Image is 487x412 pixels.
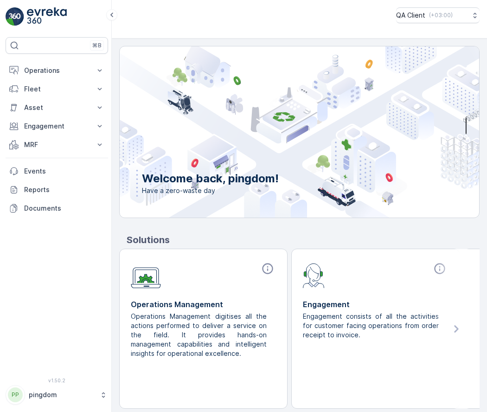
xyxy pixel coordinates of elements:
a: Events [6,162,108,180]
button: Engagement [6,117,108,135]
a: Reports [6,180,108,199]
p: Engagement [303,299,448,310]
p: ⌘B [92,42,102,49]
a: Documents [6,199,108,218]
p: ( +03:00 ) [429,12,453,19]
button: QA Client(+03:00) [396,7,480,23]
img: logo_light-DOdMpM7g.png [27,7,67,26]
p: Operations Management digitises all the actions performed to deliver a service on the field. It p... [131,312,269,358]
img: logo [6,7,24,26]
p: Operations Management [131,299,276,310]
p: Documents [24,204,104,213]
button: Asset [6,98,108,117]
button: PPpingdom [6,385,108,405]
button: Fleet [6,80,108,98]
p: Welcome back, pingdom! [142,171,279,186]
img: city illustration [78,46,479,218]
p: Fleet [24,84,90,94]
button: MRF [6,135,108,154]
img: module-icon [303,262,325,288]
p: pingdom [29,390,95,399]
div: PP [8,387,23,402]
p: Engagement [24,122,90,131]
p: Asset [24,103,90,112]
p: QA Client [396,11,425,20]
p: Operations [24,66,90,75]
p: Solutions [127,233,480,247]
span: Have a zero-waste day [142,186,279,195]
p: Engagement consists of all the activities for customer facing operations from order receipt to in... [303,312,441,340]
button: Operations [6,61,108,80]
span: v 1.50.2 [6,378,108,383]
img: module-icon [131,262,161,289]
p: Reports [24,185,104,194]
p: MRF [24,140,90,149]
p: Events [24,167,104,176]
